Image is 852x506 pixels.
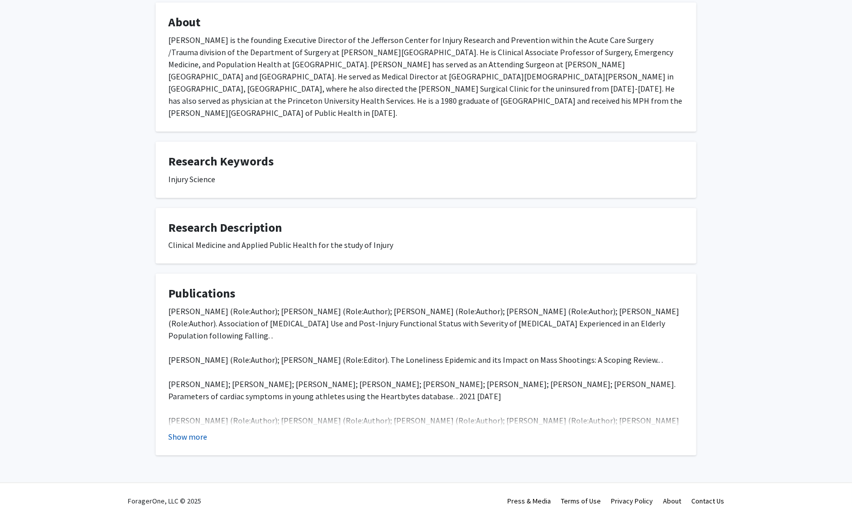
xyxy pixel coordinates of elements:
button: Show more [168,431,207,443]
a: Contact Us [691,496,724,505]
h4: Publications [168,286,684,301]
a: Privacy Policy [611,496,653,505]
h4: Research Description [168,221,684,235]
h4: About [168,15,684,30]
div: Clinical Medicine and Applied Public Health for the study of Injury [168,239,684,251]
h4: Research Keywords [168,154,684,169]
a: Press & Media [507,496,551,505]
div: Injury Science [168,173,684,185]
a: About [663,496,681,505]
iframe: Chat [8,460,43,498]
a: Terms of Use [561,496,601,505]
div: [PERSON_NAME] is the founding Executive Director of the Jefferson Center for Injury Research and ... [168,34,684,119]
